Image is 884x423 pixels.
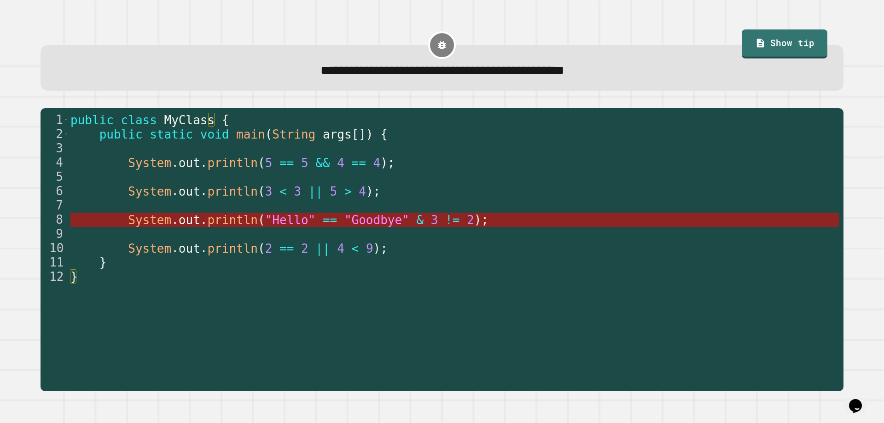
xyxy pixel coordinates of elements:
[344,185,352,198] span: >
[742,29,827,59] a: Show tip
[179,185,200,198] span: out
[41,227,69,241] div: 9
[208,156,258,170] span: println
[467,213,474,227] span: 2
[121,113,157,127] span: class
[150,127,193,141] span: static
[128,213,171,227] span: System
[64,113,69,127] span: Toggle code folding, rows 1 through 12
[41,270,69,284] div: 12
[373,156,381,170] span: 4
[41,127,69,141] div: 2
[330,185,337,198] span: 5
[41,170,69,184] div: 5
[41,241,69,255] div: 10
[200,127,229,141] span: void
[208,242,258,255] span: println
[41,141,69,156] div: 3
[208,213,258,227] span: println
[179,213,200,227] span: out
[417,213,424,227] span: &
[179,242,200,255] span: out
[359,185,366,198] span: 4
[164,113,215,127] span: MyClass
[273,127,316,141] span: String
[279,156,294,170] span: ==
[301,242,308,255] span: 2
[323,213,337,227] span: ==
[315,242,330,255] span: ||
[99,127,143,141] span: public
[265,156,273,170] span: 5
[337,242,344,255] span: 4
[366,242,373,255] span: 9
[431,213,438,227] span: 3
[337,156,344,170] span: 4
[265,242,273,255] span: 2
[64,127,69,141] span: Toggle code folding, rows 2 through 11
[41,113,69,127] div: 1
[352,242,359,255] span: <
[265,185,273,198] span: 3
[70,113,114,127] span: public
[41,156,69,170] div: 4
[352,156,366,170] span: ==
[323,127,352,141] span: args
[279,242,294,255] span: ==
[445,213,459,227] span: !=
[265,213,316,227] span: "Hello"
[128,185,171,198] span: System
[236,127,265,141] span: main
[845,386,875,414] iframe: To enrich screen reader interactions, please activate Accessibility in Grammarly extension settings
[128,242,171,255] span: System
[315,156,330,170] span: &&
[301,156,308,170] span: 5
[41,198,69,213] div: 7
[279,185,287,198] span: <
[41,255,69,270] div: 11
[41,184,69,198] div: 6
[208,185,258,198] span: println
[179,156,200,170] span: out
[41,213,69,227] div: 8
[308,185,323,198] span: ||
[294,185,301,198] span: 3
[128,156,171,170] span: System
[344,213,409,227] span: "Goodbye"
